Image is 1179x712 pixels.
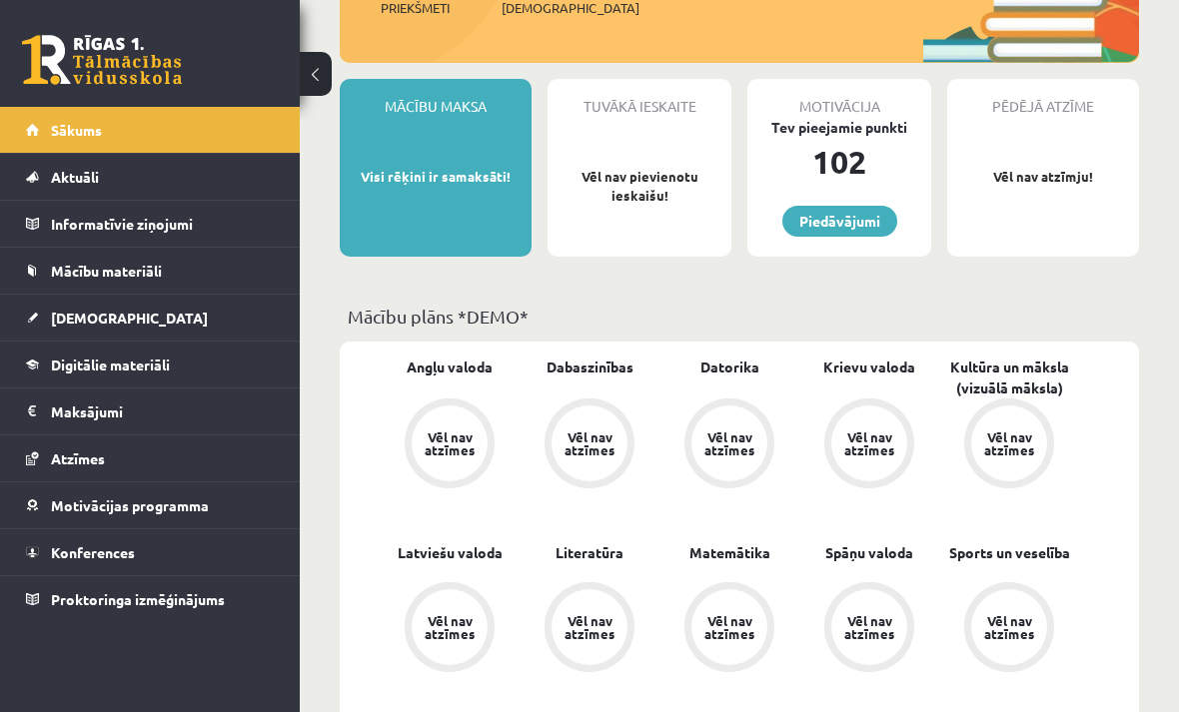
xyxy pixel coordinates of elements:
a: Datorika [700,356,759,377]
div: Vēl nav atzīmes [701,430,757,456]
div: 102 [747,138,931,186]
a: Proktoringa izmēģinājums [26,576,275,622]
a: Spāņu valoda [825,542,913,563]
a: Vēl nav atzīmes [380,398,520,492]
div: Vēl nav atzīmes [981,430,1037,456]
a: Vēl nav atzīmes [659,582,799,676]
div: Vēl nav atzīmes [422,614,478,640]
a: Literatūra [556,542,623,563]
span: Mācību materiāli [51,262,162,280]
span: Motivācijas programma [51,496,209,514]
a: Atzīmes [26,435,275,481]
a: [DEMOGRAPHIC_DATA] [26,295,275,341]
div: Tuvākā ieskaite [548,79,731,117]
span: Konferences [51,543,135,561]
div: Vēl nav atzīmes [841,614,897,640]
a: Sports un veselība [949,542,1070,563]
a: Vēl nav atzīmes [520,582,659,676]
a: Aktuāli [26,154,275,200]
a: Sākums [26,107,275,153]
div: Mācību maksa [340,79,532,117]
a: Angļu valoda [407,356,493,377]
a: Vēl nav atzīmes [659,398,799,492]
a: Vēl nav atzīmes [520,398,659,492]
a: Krievu valoda [823,356,915,377]
legend: Informatīvie ziņojumi [51,201,275,247]
span: Sākums [51,121,102,139]
a: Informatīvie ziņojumi [26,201,275,247]
div: Vēl nav atzīmes [562,614,617,640]
a: Rīgas 1. Tālmācības vidusskola [22,35,182,85]
a: Vēl nav atzīmes [939,582,1079,676]
a: Motivācijas programma [26,482,275,528]
p: Vēl nav atzīmju! [957,167,1129,187]
span: Atzīmes [51,449,105,467]
div: Vēl nav atzīmes [562,430,617,456]
a: Maksājumi [26,388,275,434]
a: Vēl nav atzīmes [799,582,939,676]
legend: Maksājumi [51,388,275,434]
span: Digitālie materiāli [51,356,170,373]
div: Vēl nav atzīmes [701,614,757,640]
a: Kultūra un māksla (vizuālā māksla) [939,356,1079,398]
p: Visi rēķini ir samaksāti! [350,167,522,187]
p: Vēl nav pievienotu ieskaišu! [558,167,721,206]
a: Dabaszinības [547,356,633,377]
a: Vēl nav atzīmes [799,398,939,492]
div: Tev pieejamie punkti [747,117,931,138]
div: Pēdējā atzīme [947,79,1139,117]
a: Vēl nav atzīmes [939,398,1079,492]
a: Konferences [26,529,275,575]
a: Vēl nav atzīmes [380,582,520,676]
p: Mācību plāns *DEMO* [348,303,1131,330]
a: Latviešu valoda [398,542,503,563]
div: Vēl nav atzīmes [981,614,1037,640]
a: Piedāvājumi [782,206,897,237]
div: Motivācija [747,79,931,117]
div: Vēl nav atzīmes [841,430,897,456]
span: Proktoringa izmēģinājums [51,590,225,608]
a: Matemātika [689,542,770,563]
div: Vēl nav atzīmes [422,430,478,456]
span: Aktuāli [51,168,99,186]
a: Mācību materiāli [26,248,275,294]
span: [DEMOGRAPHIC_DATA] [51,309,208,327]
a: Digitālie materiāli [26,342,275,387]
